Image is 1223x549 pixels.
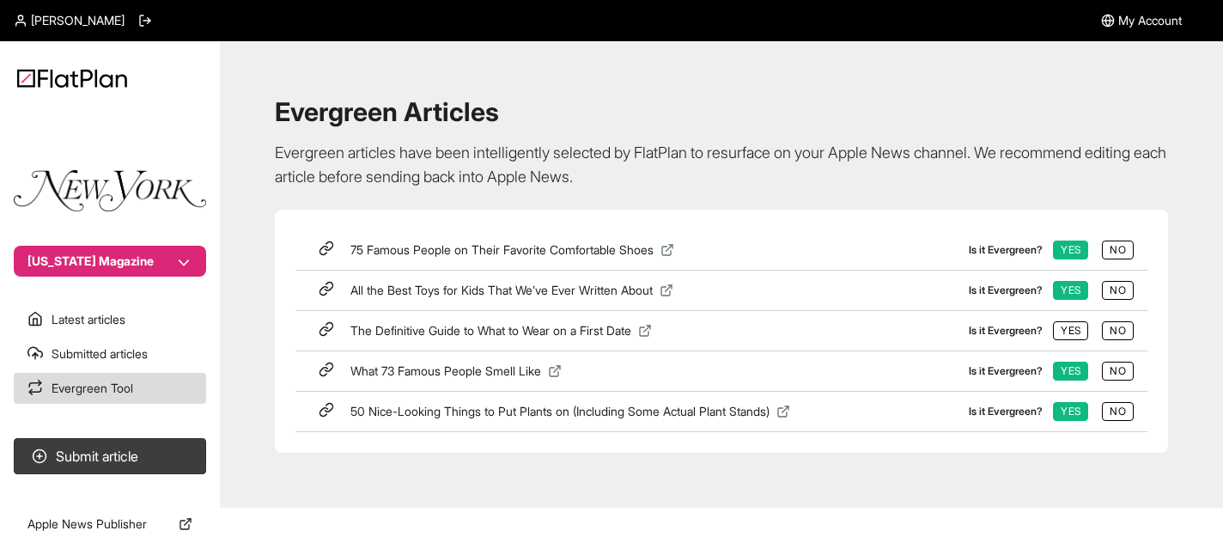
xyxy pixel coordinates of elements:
[350,363,541,378] span: What 73 Famous People Smell Like
[969,285,1043,296] label: Is it Evergreen?
[31,12,125,29] span: [PERSON_NAME]
[14,304,206,335] a: Latest articles
[969,366,1043,376] label: Is it Evergreen?
[1053,362,1088,381] button: Yes
[14,12,125,29] a: [PERSON_NAME]
[350,283,653,297] span: All the Best Toys for Kids That We’ve Ever Written About
[1102,241,1134,259] button: No
[1053,402,1088,421] button: Yes
[969,326,1043,336] label: Is it Evergreen?
[350,323,631,338] span: The Definitive Guide to What to Wear on a First Date
[1053,281,1088,300] button: Yes
[1102,402,1134,421] button: No
[1102,362,1134,381] button: No
[14,246,206,277] button: [US_STATE] Magazine
[14,373,206,404] a: Evergreen Tool
[1118,12,1182,29] span: My Account
[1053,241,1088,259] button: Yes
[350,404,770,418] span: 50 Nice-Looking Things to Put Plants on (Including Some Actual Plant Stands)
[275,96,1168,127] h1: Evergreen Articles
[969,406,1043,417] label: Is it Evergreen?
[275,141,1168,189] p: Evergreen articles have been intelligently selected by FlatPlan to resurface on your Apple News c...
[17,69,127,88] img: Logo
[1102,281,1134,300] button: No
[14,509,206,540] a: Apple News Publisher
[350,242,654,257] span: 75 Famous People on Their Favorite Comfortable Shoes
[1053,321,1088,340] button: Yes
[14,339,206,369] a: Submitted articles
[969,245,1043,255] label: Is it Evergreen?
[14,438,206,474] button: Submit article
[1102,321,1134,340] button: No
[14,170,206,211] img: Publication Logo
